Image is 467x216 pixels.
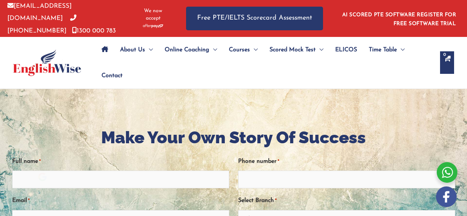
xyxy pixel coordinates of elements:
[397,37,405,63] span: Menu Toggle
[7,15,76,34] a: [PHONE_NUMBER]
[264,37,329,63] a: Scored Mock TestMenu Toggle
[316,37,323,63] span: Menu Toggle
[363,37,411,63] a: Time TableMenu Toggle
[436,186,457,207] img: white-facebook.png
[165,37,209,63] span: Online Coaching
[12,155,41,168] label: Full name
[114,37,159,63] a: About UsMenu Toggle
[13,49,81,76] img: cropped-ew-logo
[159,37,223,63] a: Online CoachingMenu Toggle
[145,37,153,63] span: Menu Toggle
[223,37,264,63] a: CoursesMenu Toggle
[96,37,433,89] nav: Site Navigation: Main Menu
[7,3,72,21] a: [EMAIL_ADDRESS][DOMAIN_NAME]
[342,12,456,27] a: AI SCORED PTE SOFTWARE REGISTER FOR FREE SOFTWARE TRIAL
[138,7,168,22] span: We now accept
[250,37,258,63] span: Menu Toggle
[209,37,217,63] span: Menu Toggle
[186,7,323,30] a: Free PTE/IELTS Scorecard Assessment
[269,37,316,63] span: Scored Mock Test
[229,37,250,63] span: Courses
[102,63,123,89] span: Contact
[369,37,397,63] span: Time Table
[338,6,460,30] aside: Header Widget 1
[335,37,357,63] span: ELICOS
[12,126,455,149] h1: Make Your Own Story Of Success
[72,28,116,34] a: 1300 000 783
[143,24,163,28] img: Afterpay-Logo
[238,155,279,168] label: Phone number
[238,195,277,207] label: Select Branch
[329,37,363,63] a: ELICOS
[440,51,454,74] a: View Shopping Cart, empty
[96,63,123,89] a: Contact
[120,37,145,63] span: About Us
